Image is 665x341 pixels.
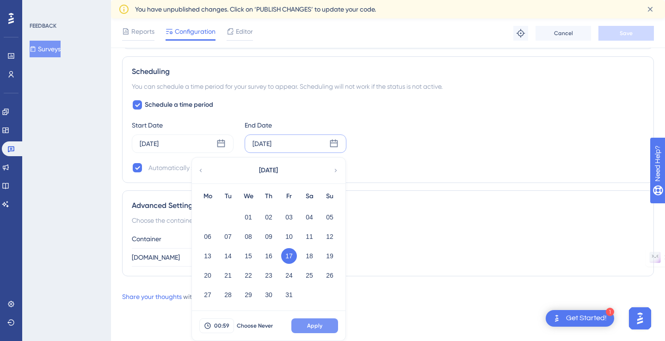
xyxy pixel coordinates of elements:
button: 28 [220,287,236,303]
button: 20 [200,268,216,283]
button: 30 [261,287,277,303]
button: 04 [302,209,317,225]
button: 11 [302,229,317,244]
button: 19 [322,248,338,264]
button: 12 [322,229,338,244]
div: Mo [197,191,218,202]
div: Sa [299,191,320,202]
button: 03 [281,209,297,225]
span: Reports [131,26,154,37]
button: 01 [240,209,256,225]
button: 25 [302,268,317,283]
button: 17 [281,248,297,264]
button: 02 [261,209,277,225]
span: Schedule a time period [145,99,213,110]
button: 10 [281,229,297,244]
div: You can schedule a time period for your survey to appear. Scheduling will not work if the status ... [132,81,644,92]
div: We [238,191,259,202]
button: 27 [200,287,216,303]
div: Th [259,191,279,202]
button: 18 [302,248,317,264]
span: Need Help? [22,2,58,13]
button: 21 [220,268,236,283]
button: 08 [240,229,256,244]
span: Apply [307,322,322,329]
div: Scheduling [132,66,644,77]
div: Start Date [132,120,234,131]
button: 13 [200,248,216,264]
button: Apply [291,318,338,333]
button: 26 [322,268,338,283]
div: with us about Survey . [122,291,244,302]
button: Save [598,26,654,41]
button: 23 [261,268,277,283]
img: launcher-image-alternative-text [551,313,562,324]
button: [DOMAIN_NAME] [132,248,234,267]
button: 16 [261,248,277,264]
span: [DOMAIN_NAME] [132,252,180,263]
span: Cancel [554,30,573,37]
span: 00:59 [214,322,229,329]
button: 09 [261,229,277,244]
div: Container [132,233,644,244]
iframe: UserGuiding AI Assistant Launcher [626,304,654,332]
span: Editor [236,26,253,37]
button: 15 [240,248,256,264]
button: 22 [240,268,256,283]
button: 06 [200,229,216,244]
span: [DATE] [259,165,278,176]
span: Choose Never [237,322,273,329]
div: End Date [245,120,346,131]
div: Tu [218,191,238,202]
div: Automatically set as “Inactive” when the scheduled period is over. [148,162,339,173]
button: 00:59 [199,318,234,333]
div: Get Started! [566,313,607,323]
div: Fr [279,191,299,202]
div: Open Get Started! checklist, remaining modules: 1 [546,310,614,327]
div: [DATE] [140,138,159,149]
a: Share your thoughts [122,293,182,300]
button: Choose Never [234,318,276,333]
div: Su [320,191,340,202]
button: 31 [281,287,297,303]
div: Choose the container for the survey to appear. [132,215,644,226]
span: Configuration [175,26,216,37]
button: Surveys [30,41,61,57]
div: Advanced Settings [132,200,644,211]
span: You have unpublished changes. Click on ‘PUBLISH CHANGES’ to update your code. [135,4,376,15]
div: [DATE] [252,138,271,149]
button: 29 [240,287,256,303]
div: FEEDBACK [30,22,56,30]
button: [DATE] [222,161,314,180]
button: 24 [281,268,297,283]
button: 14 [220,248,236,264]
button: 07 [220,229,236,244]
div: 1 [606,308,614,316]
button: 05 [322,209,338,225]
button: Cancel [536,26,591,41]
span: Save [620,30,633,37]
